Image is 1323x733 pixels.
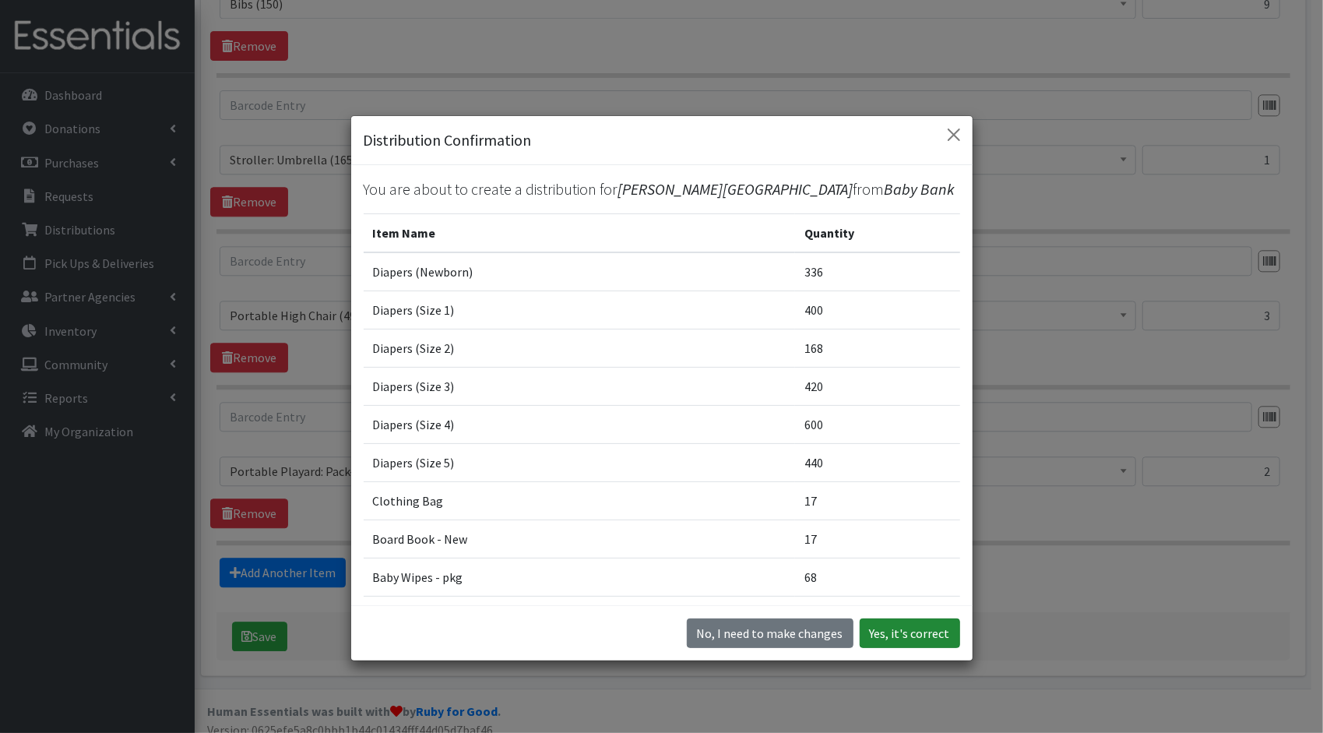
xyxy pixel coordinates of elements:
td: Baby Wipes - pkg [364,559,796,597]
td: Diapers (Size 4) [364,406,796,444]
td: 440 [795,444,959,482]
th: Item Name [364,214,796,253]
td: Diapers (Newborn) [364,252,796,291]
td: Formula [364,597,796,635]
th: Quantity [795,214,959,253]
td: Diapers (Size 5) [364,444,796,482]
td: 68 [795,559,959,597]
td: Diapers (Size 3) [364,368,796,406]
td: Board Book - New [364,520,796,559]
td: 600 [795,406,959,444]
button: Close [941,122,966,147]
button: Yes, it's correct [860,618,960,648]
td: 420 [795,368,959,406]
td: 168 [795,329,959,368]
td: Clothing Bag [364,482,796,520]
p: You are about to create a distribution for from [364,178,960,201]
td: Diapers (Size 1) [364,291,796,329]
td: 17 [795,520,959,559]
span: [PERSON_NAME][GEOGRAPHIC_DATA] [618,179,853,199]
h5: Distribution Confirmation [364,129,532,152]
td: 336 [795,252,959,291]
td: Diapers (Size 2) [364,329,796,368]
td: 17 [795,482,959,520]
span: Baby Bank [885,179,955,199]
button: No I need to make changes [687,618,853,648]
td: 400 [795,291,959,329]
td: 12 [795,597,959,635]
